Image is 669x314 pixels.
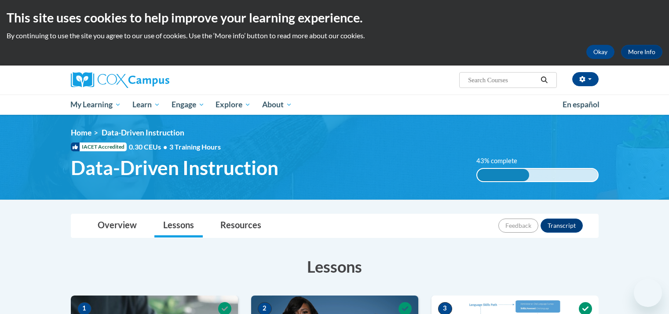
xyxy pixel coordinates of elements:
[476,156,527,166] label: 43% complete
[169,142,221,151] span: 3 Training Hours
[586,45,614,59] button: Okay
[212,214,270,237] a: Resources
[71,128,91,137] a: Home
[563,100,600,109] span: En español
[557,95,605,114] a: En español
[477,169,529,181] div: 43% complete
[71,72,238,88] a: Cox Campus
[163,142,167,151] span: •
[89,214,146,237] a: Overview
[537,75,551,85] button: Search
[7,31,662,40] p: By continuing to use the site you agree to our use of cookies. Use the ‘More info’ button to read...
[129,142,169,152] span: 0.30 CEUs
[127,95,166,115] a: Learn
[467,75,537,85] input: Search Courses
[71,72,169,88] img: Cox Campus
[262,99,292,110] span: About
[256,95,298,115] a: About
[70,99,121,110] span: My Learning
[216,99,251,110] span: Explore
[498,219,538,233] button: Feedback
[210,95,256,115] a: Explore
[541,219,583,233] button: Transcript
[166,95,210,115] a: Engage
[58,95,612,115] div: Main menu
[71,156,278,179] span: Data-Driven Instruction
[71,256,599,277] h3: Lessons
[71,142,127,151] span: IACET Accredited
[132,99,160,110] span: Learn
[65,95,127,115] a: My Learning
[102,128,184,137] span: Data-Driven Instruction
[572,72,599,86] button: Account Settings
[172,99,205,110] span: Engage
[634,279,662,307] iframe: Button to launch messaging window
[154,214,203,237] a: Lessons
[7,9,662,26] h2: This site uses cookies to help improve your learning experience.
[621,45,662,59] a: More Info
